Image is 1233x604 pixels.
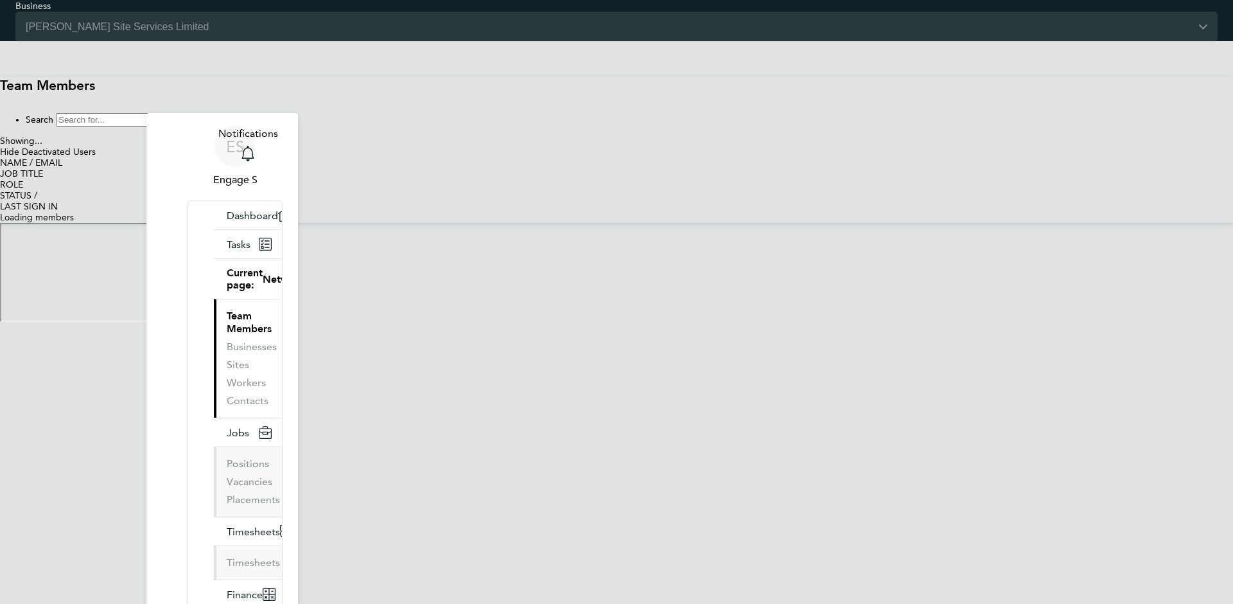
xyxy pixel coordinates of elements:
[227,457,269,470] a: Positions
[214,259,328,299] button: Current page:Network
[214,230,282,258] a: Tasks
[218,126,278,141] span: Notifications
[227,395,268,407] a: Contacts
[214,418,282,447] button: Jobs
[26,114,53,125] label: Search
[227,589,263,601] span: Finance
[227,310,272,335] a: Team Members
[227,341,277,353] a: Businesses
[227,427,249,439] span: Jobs
[227,209,278,222] span: Dashboard
[263,273,305,285] span: Network
[56,113,170,127] input: Search for...
[35,136,42,147] span: ...
[227,377,266,389] a: Workers
[227,556,280,569] a: Timesheets
[214,201,301,229] a: Dashboard
[227,493,280,506] a: Placements
[218,126,278,167] a: Notifications
[188,126,283,188] a: ESEngage S
[214,299,282,418] div: Current page:Network
[188,172,283,188] span: Engage S
[227,475,272,488] a: Vacancies
[227,267,263,291] span: Current page:
[227,359,249,371] a: Sites
[227,238,250,251] span: Tasks
[214,517,303,546] button: Timesheets
[227,526,280,538] span: Timesheets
